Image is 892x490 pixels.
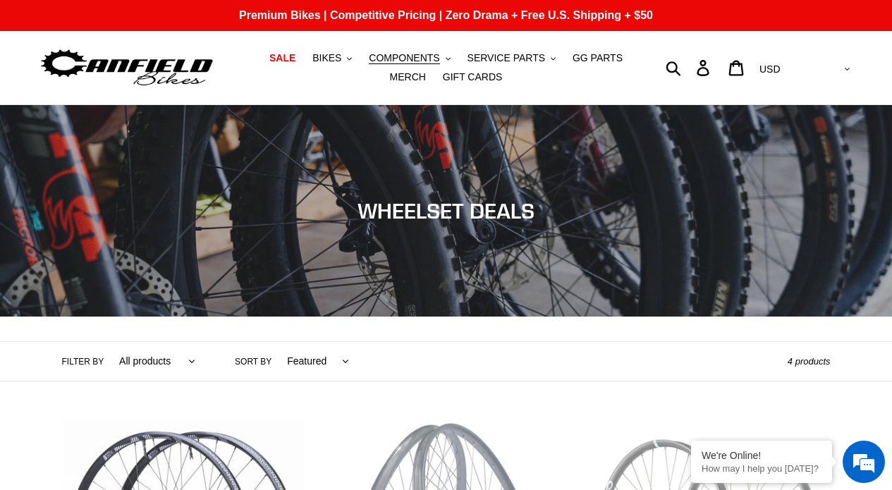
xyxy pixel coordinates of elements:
[358,198,534,223] span: WHEELSET DEALS
[312,52,341,64] span: BIKES
[573,52,623,64] span: GG PARTS
[468,52,545,64] span: SERVICE PARTS
[235,355,271,368] label: Sort by
[788,356,831,367] span: 4 products
[443,71,503,83] span: GIFT CARDS
[269,52,295,64] span: SALE
[390,71,426,83] span: MERCH
[39,46,215,90] img: Canfield Bikes
[436,68,510,87] a: GIFT CARDS
[702,463,821,474] p: How may I help you today?
[305,49,359,68] button: BIKES
[566,49,630,68] a: GG PARTS
[460,49,563,68] button: SERVICE PARTS
[369,52,439,64] span: COMPONENTS
[362,49,457,68] button: COMPONENTS
[262,49,303,68] a: SALE
[702,450,821,461] div: We're Online!
[383,68,433,87] a: MERCH
[62,355,104,368] label: Filter by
